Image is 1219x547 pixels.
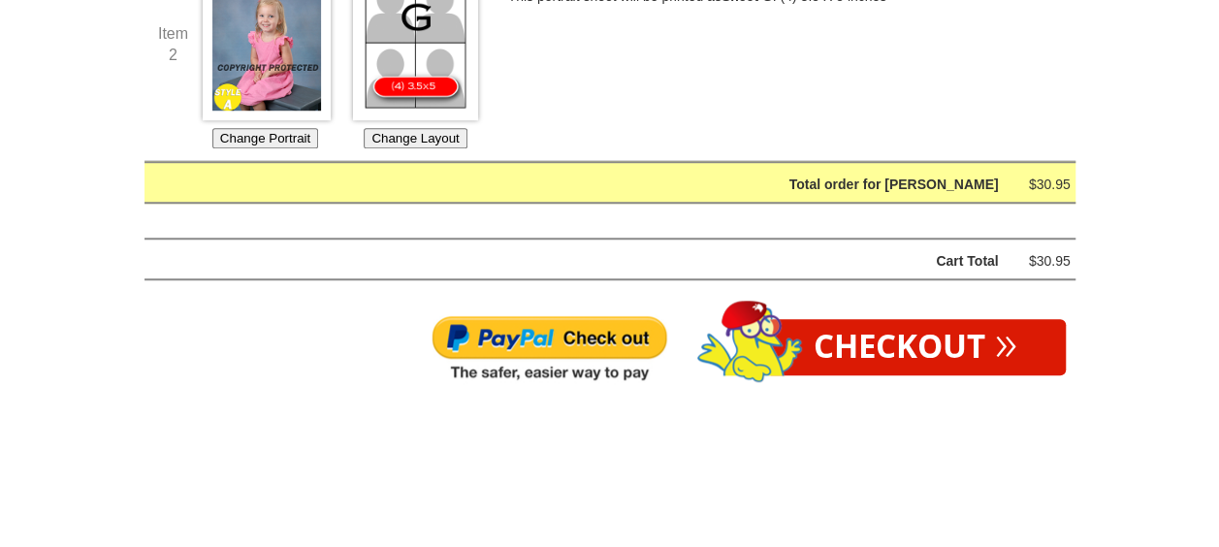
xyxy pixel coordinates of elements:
[364,128,466,148] button: Change Layout
[144,23,203,65] div: Item 2
[212,128,318,148] button: Change Portrait
[1012,173,1071,197] div: $30.95
[995,331,1017,352] span: »
[1012,249,1071,273] div: $30.95
[765,319,1066,375] a: Checkout»
[431,314,668,384] img: Paypal
[194,249,999,273] div: Cart Total
[194,173,999,197] div: Total order for [PERSON_NAME]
